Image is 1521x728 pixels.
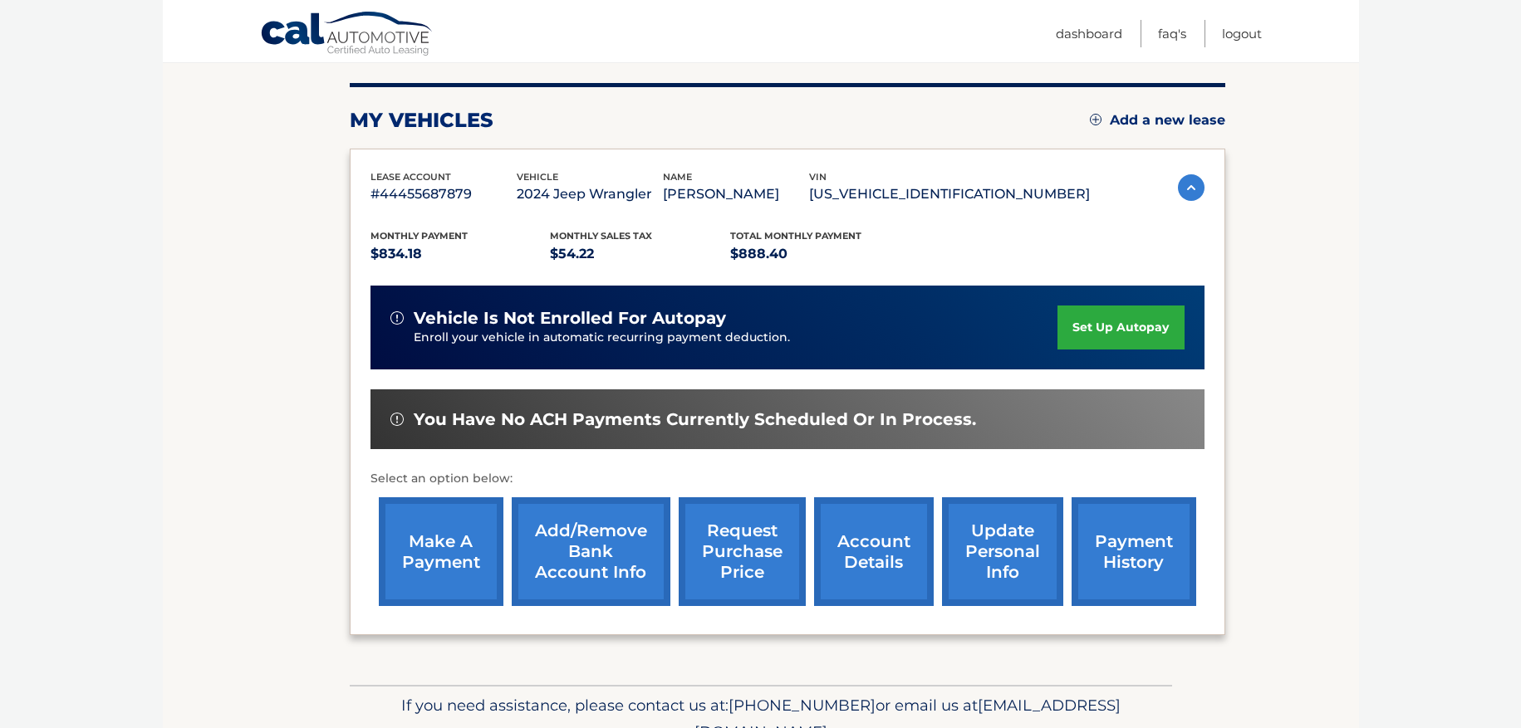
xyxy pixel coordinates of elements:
[517,183,663,206] p: 2024 Jeep Wrangler
[370,171,451,183] span: lease account
[663,171,692,183] span: name
[370,230,468,242] span: Monthly Payment
[729,696,876,715] span: [PHONE_NUMBER]
[809,171,827,183] span: vin
[512,497,670,606] a: Add/Remove bank account info
[663,183,809,206] p: [PERSON_NAME]
[414,409,976,430] span: You have no ACH payments currently scheduled or in process.
[414,308,726,329] span: vehicle is not enrolled for autopay
[517,171,558,183] span: vehicle
[1090,112,1225,129] a: Add a new lease
[1056,20,1122,47] a: Dashboard
[390,413,404,426] img: alert-white.svg
[814,497,934,606] a: account details
[809,183,1090,206] p: [US_VEHICLE_IDENTIFICATION_NUMBER]
[1222,20,1262,47] a: Logout
[679,497,806,606] a: request purchase price
[414,329,1058,347] p: Enroll your vehicle in automatic recurring payment deduction.
[390,311,404,325] img: alert-white.svg
[1178,174,1205,201] img: accordion-active.svg
[370,183,517,206] p: #44455687879
[379,497,503,606] a: make a payment
[1072,497,1196,606] a: payment history
[1158,20,1186,47] a: FAQ's
[550,230,652,242] span: Monthly sales Tax
[942,497,1063,606] a: update personal info
[1090,114,1101,125] img: add.svg
[730,230,861,242] span: Total Monthly Payment
[260,11,434,59] a: Cal Automotive
[350,108,493,133] h2: my vehicles
[550,242,730,266] p: $54.22
[370,242,551,266] p: $834.18
[730,242,910,266] p: $888.40
[370,469,1205,489] p: Select an option below:
[1057,305,1184,349] a: set up autopay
